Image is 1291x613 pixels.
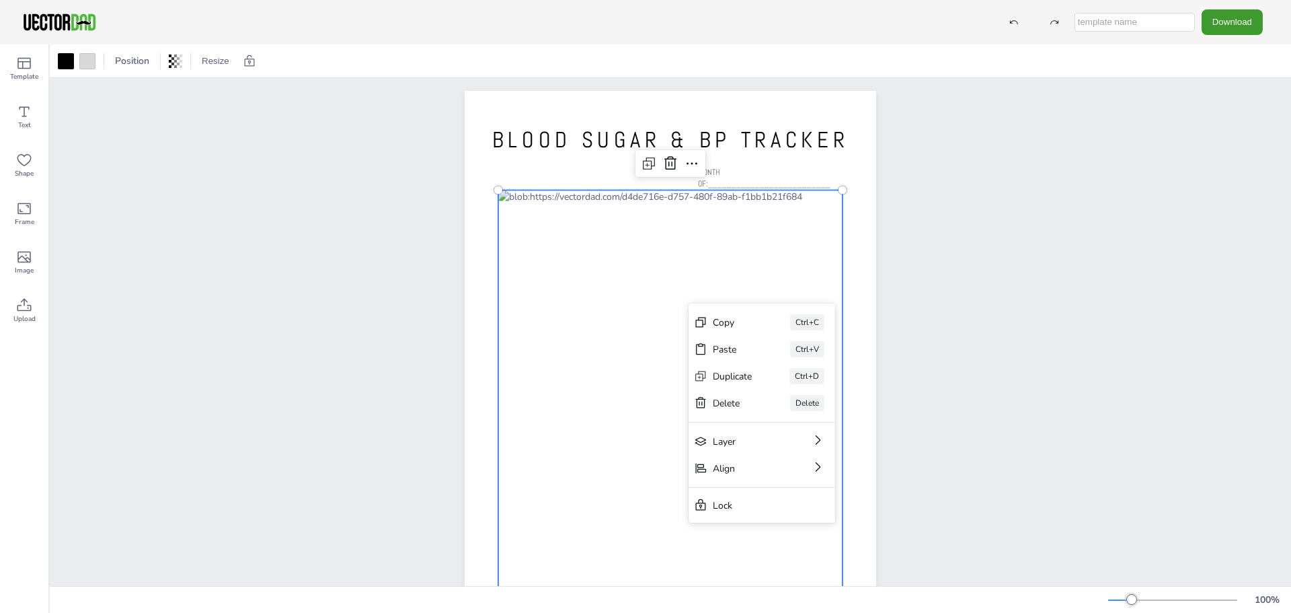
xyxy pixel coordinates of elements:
[1074,13,1195,32] input: template name
[713,462,773,475] div: Align
[10,71,38,82] span: Template
[713,397,752,410] div: Delete
[713,499,792,512] div: Lock
[790,341,824,357] div: Ctrl+V
[1251,593,1283,606] div: 100 %
[18,120,31,131] span: Text
[13,314,36,324] span: Upload
[196,50,235,72] button: Resize
[15,265,34,276] span: Image
[713,343,752,356] div: Paste
[15,168,34,179] span: Shape
[789,368,824,384] div: Ctrl+D
[790,314,824,330] div: Ctrl+C
[698,167,830,189] span: MONTH OF:__________________________
[492,126,849,154] span: BLOOD SUGAR & BP TRACKER
[713,316,752,329] div: Copy
[1202,9,1263,34] button: Download
[22,12,97,32] img: VectorDad-1.png
[713,370,752,383] div: Duplicate
[790,395,824,411] div: Delete
[15,217,34,227] span: Frame
[713,435,773,448] div: Layer
[112,55,152,67] span: Position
